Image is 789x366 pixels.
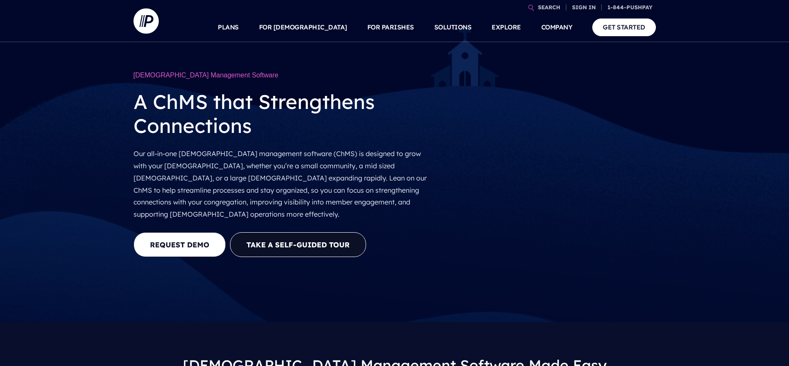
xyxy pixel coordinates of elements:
a: SOLUTIONS [434,13,472,42]
a: REQUEST DEMO [134,232,226,257]
a: EXPLORE [492,13,521,42]
button: Take a Self-guided Tour [230,232,366,257]
p: Our all-in-one [DEMOGRAPHIC_DATA] management software (ChMS) is designed to grow with your [DEMOG... [134,144,433,224]
a: COMPANY [541,13,572,42]
a: PLANS [218,13,239,42]
a: GET STARTED [592,19,656,36]
h2: A ChMS that Strengthens Connections [134,83,433,144]
a: FOR PARISHES [367,13,414,42]
h1: [DEMOGRAPHIC_DATA] Management Software [134,67,433,83]
a: FOR [DEMOGRAPHIC_DATA] [259,13,347,42]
